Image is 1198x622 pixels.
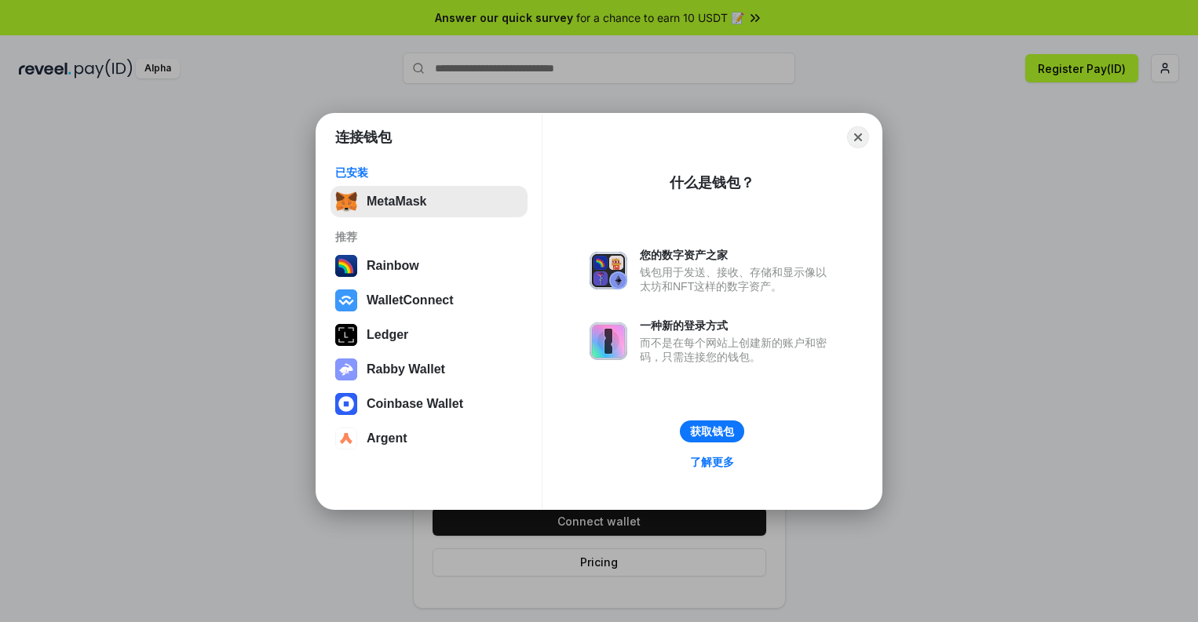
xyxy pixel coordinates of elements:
div: 钱包用于发送、接收、存储和显示像以太坊和NFT这样的数字资产。 [640,265,835,293]
div: 了解更多 [690,455,734,469]
div: 获取钱包 [690,424,734,438]
div: Rainbow [367,259,419,273]
div: Rabby Wallet [367,362,445,376]
div: MetaMask [367,195,426,209]
img: svg+xml,%3Csvg%20xmlns%3D%22http%3A%2F%2Fwww.w3.org%2F2000%2Fsvg%22%20fill%3D%22none%22%20viewBox... [335,358,357,380]
button: 获取钱包 [680,420,744,442]
button: Argent [331,423,528,454]
div: 而不是在每个网站上创建新的账户和密码，只需连接您的钱包。 [640,336,835,364]
div: 一种新的登录方式 [640,318,835,333]
img: svg+xml,%3Csvg%20width%3D%22120%22%20height%3D%22120%22%20viewBox%3D%220%200%20120%20120%22%20fil... [335,255,357,277]
div: 什么是钱包？ [670,173,754,192]
img: svg+xml,%3Csvg%20width%3D%2228%22%20height%3D%2228%22%20viewBox%3D%220%200%2028%2028%22%20fill%3D... [335,427,357,449]
img: svg+xml,%3Csvg%20xmlns%3D%22http%3A%2F%2Fwww.w3.org%2F2000%2Fsvg%22%20fill%3D%22none%22%20viewBox... [590,322,627,360]
button: Close [847,126,869,148]
img: svg+xml,%3Csvg%20xmlns%3D%22http%3A%2F%2Fwww.w3.org%2F2000%2Fsvg%22%20width%3D%2228%22%20height%3... [335,324,357,346]
div: WalletConnect [367,293,454,307]
button: Rainbow [331,250,528,282]
div: 您的数字资产之家 [640,248,835,262]
a: 了解更多 [681,452,743,472]
div: 已安装 [335,166,523,180]
button: Ledger [331,319,528,351]
div: Coinbase Wallet [367,397,463,411]
button: MetaMask [331,186,528,217]
img: svg+xml,%3Csvg%20fill%3D%22none%22%20height%3D%2233%22%20viewBox%3D%220%200%2035%2033%22%20width%... [335,191,357,213]
button: Rabby Wallet [331,354,528,385]
div: 推荐 [335,230,523,244]
button: Coinbase Wallet [331,388,528,420]
img: svg+xml,%3Csvg%20xmlns%3D%22http%3A%2F%2Fwww.w3.org%2F2000%2Fsvg%22%20fill%3D%22none%22%20viewBox... [590,252,627,289]
h1: 连接钱包 [335,128,392,147]
div: Ledger [367,328,408,342]
button: WalletConnect [331,285,528,316]
div: Argent [367,431,407,446]
img: svg+xml,%3Csvg%20width%3D%2228%22%20height%3D%2228%22%20viewBox%3D%220%200%2028%2028%22%20fill%3D... [335,289,357,311]
img: svg+xml,%3Csvg%20width%3D%2228%22%20height%3D%2228%22%20viewBox%3D%220%200%2028%2028%22%20fill%3D... [335,393,357,415]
